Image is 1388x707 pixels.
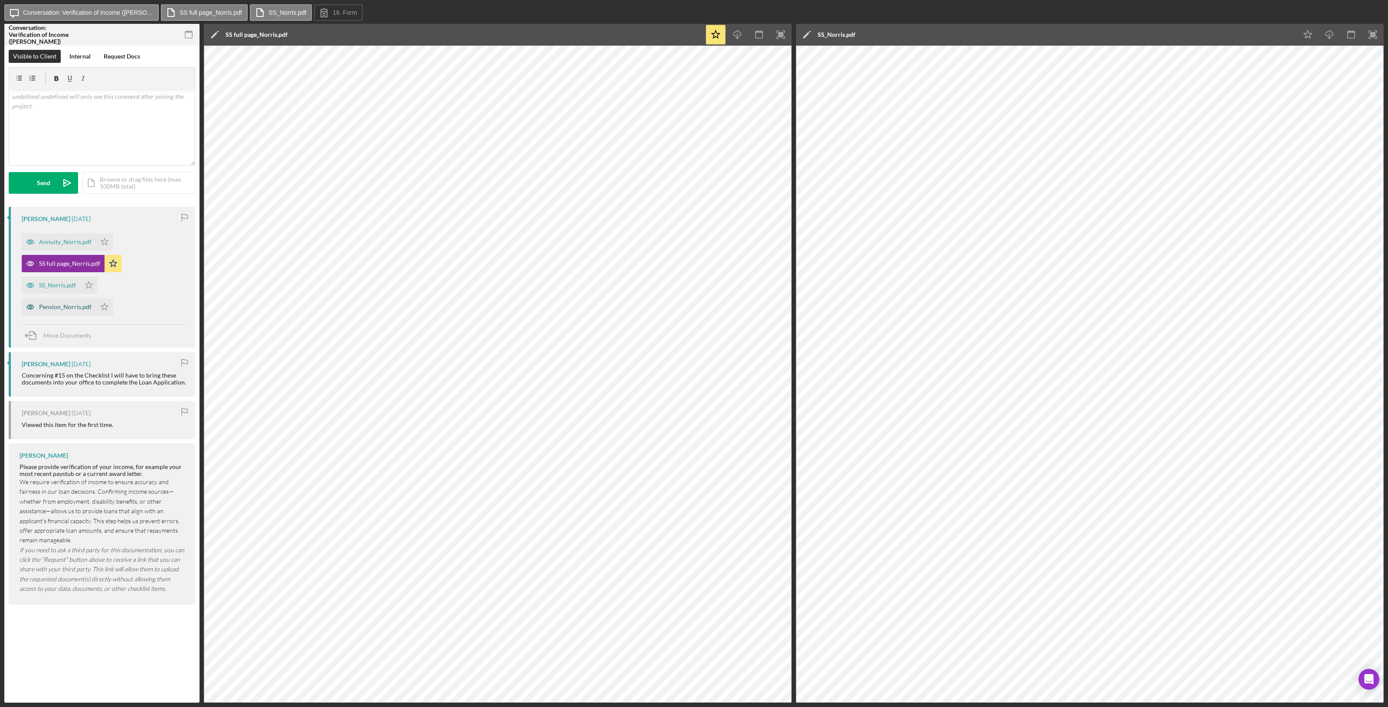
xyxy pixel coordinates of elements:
span: Move Documents [43,332,91,339]
button: SS full page_Norris.pdf [22,255,122,272]
label: Conversation: Verification of Income ([PERSON_NAME]) [23,9,153,16]
div: [PERSON_NAME] [22,361,70,368]
div: Open Intercom Messenger [1359,669,1379,690]
div: [PERSON_NAME] [20,452,68,459]
div: Request Docs [104,50,140,63]
div: Viewed this item for the first time. [22,421,113,428]
div: Send [37,172,50,194]
button: 16. Form [314,4,363,21]
time: 2025-09-26 01:32 [72,361,91,368]
div: SS full page_Norris.pdf [39,260,100,267]
div: Annuity_Norris.pdf [39,238,92,245]
label: SS full page_Norris.pdf [180,9,242,16]
label: 16. Form [333,9,357,16]
div: Internal [69,50,91,63]
button: Conversation: Verification of Income ([PERSON_NAME]) [4,4,159,21]
div: Please provide verification of your income, for example your most recent paystub or a current awa... [20,463,187,477]
div: Concerning #15 on the Checklist I will have to bring these documents into your office to complete... [22,372,187,386]
p: ​ [20,545,187,594]
button: Pension_Norris.pdf [22,298,113,316]
button: Annuity_Norris.pdf [22,233,113,251]
button: Internal [65,50,95,63]
button: Move Documents [22,325,100,346]
div: [PERSON_NAME] [22,410,70,417]
div: Visible to Client [13,50,56,63]
time: 2025-09-26 01:29 [72,410,91,417]
em: If you need to ask a third party for this documentation, you can click the "Request" button above... [20,546,184,593]
button: Visible to Client [9,50,61,63]
p: We require verification of income to ensure accuracy and fairness in our loan decisions. Confirmi... [20,477,187,545]
div: SS_Norris.pdf [818,31,855,38]
button: SS_Norris.pdf [250,4,312,21]
div: SS full page_Norris.pdf [226,31,288,38]
button: Request Docs [99,50,144,63]
div: Conversation: Verification of Income ([PERSON_NAME]) [9,24,69,45]
div: SS_Norris.pdf [39,282,76,289]
div: Pension_Norris.pdf [39,303,92,310]
button: SS_Norris.pdf [22,277,98,294]
label: SS_Norris.pdf [268,9,306,16]
div: [PERSON_NAME] [22,215,70,222]
time: 2025-10-03 23:20 [72,215,91,222]
button: SS full page_Norris.pdf [161,4,248,21]
button: Send [9,172,78,194]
